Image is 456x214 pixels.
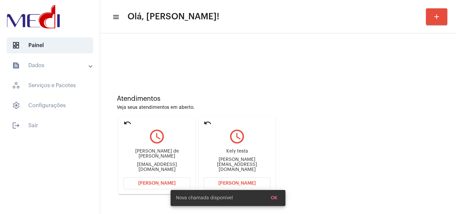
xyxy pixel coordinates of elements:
span: Serviços e Pacotes [7,77,93,93]
img: d3a1b5fa-500b-b90f-5a1c-719c20e9830b.png [5,3,61,30]
span: Nova chamada disponível [176,195,233,201]
div: Veja seus atendimentos em aberto. [117,105,439,110]
div: Atendimentos [117,95,439,102]
span: Olá, [PERSON_NAME]! [128,11,219,22]
mat-icon: query_builder [204,128,270,145]
span: sidenav icon [12,41,20,49]
div: [PERSON_NAME][EMAIL_ADDRESS][DOMAIN_NAME] [204,157,270,172]
span: Painel [7,37,93,53]
mat-icon: sidenav icon [12,61,20,69]
span: Sair [7,118,93,134]
mat-icon: add [433,13,441,21]
mat-icon: sidenav icon [12,122,20,130]
div: [EMAIL_ADDRESS][DOMAIN_NAME] [124,162,190,172]
mat-panel-title: Dados [12,61,89,69]
span: sidenav icon [12,81,20,89]
mat-icon: query_builder [124,128,190,145]
span: sidenav icon [12,101,20,110]
div: Kely testa [204,149,270,154]
mat-expansion-panel-header: sidenav iconDados [4,57,100,73]
mat-icon: sidenav icon [112,13,119,21]
span: Configurações [7,97,93,114]
span: OK [271,196,277,200]
button: [PERSON_NAME] [124,177,190,189]
button: [PERSON_NAME] [204,177,270,189]
div: [PERSON_NAME] de [PERSON_NAME] [124,149,190,159]
mat-icon: undo [124,119,132,127]
mat-icon: undo [204,119,212,127]
span: [PERSON_NAME] [138,181,176,186]
button: OK [265,192,283,204]
span: [PERSON_NAME] [218,181,256,186]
